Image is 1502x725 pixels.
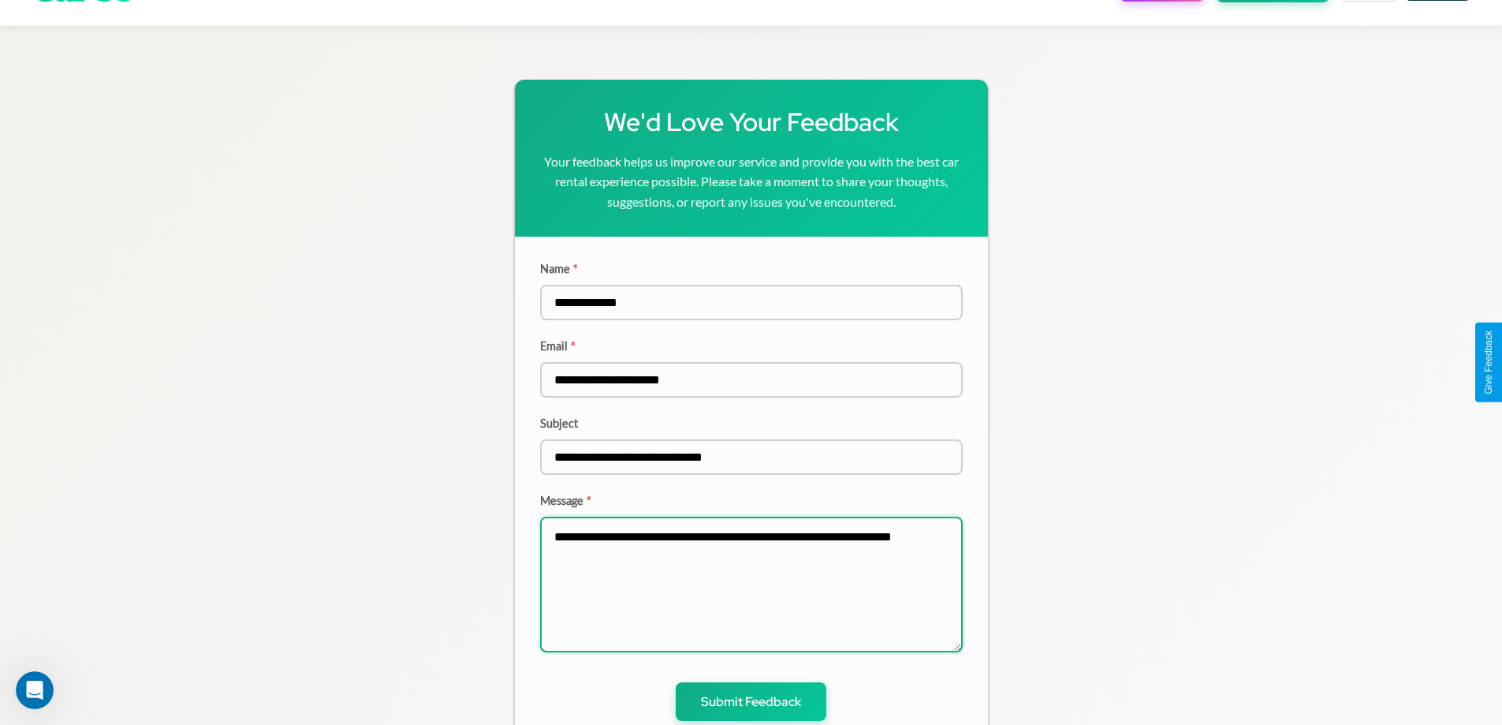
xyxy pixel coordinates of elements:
label: Subject [540,417,963,430]
label: Name [540,262,963,275]
h1: We'd Love Your Feedback [540,105,963,139]
button: Submit Feedback [676,682,826,721]
p: Your feedback helps us improve our service and provide you with the best car rental experience po... [540,151,963,212]
iframe: Intercom live chat [16,671,54,709]
div: Give Feedback [1483,331,1494,394]
label: Message [540,494,963,507]
label: Email [540,339,963,353]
